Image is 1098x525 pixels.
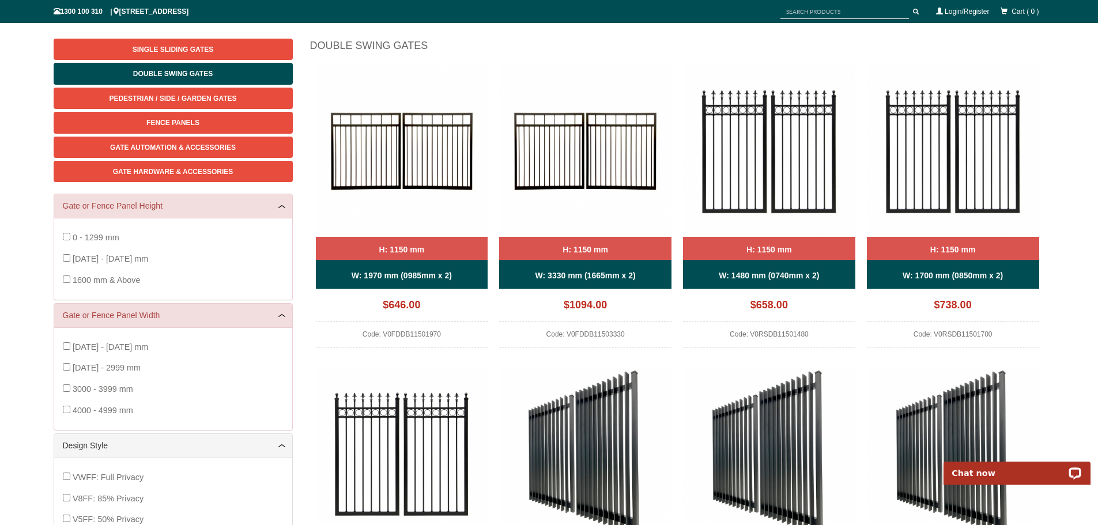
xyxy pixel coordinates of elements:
[352,271,452,280] b: W: 1970 mm (0985mm x 2)
[867,65,1039,237] img: V0RSDB - Ring and Spear Top (Fleur-de-lis) - Aluminium Double Swing Gates - Matte Black - H: 1150...
[499,327,671,348] div: Code: V0FDDB11503330
[63,309,284,322] a: Gate or Fence Panel Width
[54,39,293,60] a: Single Sliding Gates
[1012,7,1039,16] span: Cart ( 0 )
[719,271,819,280] b: W: 1480 mm (0740mm x 2)
[945,7,989,16] a: Login/Register
[930,245,976,254] b: H: 1150 mm
[780,5,909,19] input: SEARCH PRODUCTS
[73,233,119,242] span: 0 - 1299 mm
[683,294,855,322] div: $658.00
[867,294,1039,322] div: $738.00
[73,275,141,285] span: 1600 mm & Above
[54,137,293,158] a: Gate Automation & Accessories
[73,494,144,503] span: V8FF: 85% Privacy
[73,384,133,394] span: 3000 - 3999 mm
[63,200,284,212] a: Gate or Fence Panel Height
[316,294,488,322] div: $646.00
[63,440,284,452] a: Design Style
[683,65,855,237] img: V0RSDB - Ring and Spear Top (Fleur-de-lis) - Aluminium Double Swing Gates - Matte Black - H: 1150...
[535,271,636,280] b: W: 3330 mm (1665mm x 2)
[133,46,213,54] span: Single Sliding Gates
[54,88,293,109] a: Pedestrian / Side / Garden Gates
[903,271,1003,280] b: W: 1700 mm (0850mm x 2)
[683,327,855,348] div: Code: V0RSDB11501480
[563,245,608,254] b: H: 1150 mm
[936,448,1098,485] iframe: LiveChat chat widget
[73,473,144,482] span: VWFF: Full Privacy
[113,168,233,176] span: Gate Hardware & Accessories
[54,161,293,182] a: Gate Hardware & Accessories
[316,65,488,237] img: V0FDDB - Flat Top (Double Top Rail) - Double Aluminium Driveway Gates - Double Swing Gates - Matt...
[73,406,133,415] span: 4000 - 4999 mm
[110,143,236,152] span: Gate Automation & Accessories
[499,65,671,237] img: V0FDDB - Flat Top (Double Top Rail) - Double Aluminium Driveway Gates - Double Swing Gates - Matt...
[499,65,671,348] a: V0FDDB - Flat Top (Double Top Rail) - Double Aluminium Driveway Gates - Double Swing Gates - Matt...
[73,254,148,263] span: [DATE] - [DATE] mm
[73,342,148,352] span: [DATE] - [DATE] mm
[316,327,488,348] div: Code: V0FDDB11501970
[683,65,855,348] a: V0RSDB - Ring and Spear Top (Fleur-de-lis) - Aluminium Double Swing Gates - Matte Black - H: 1150...
[379,245,425,254] b: H: 1150 mm
[133,70,213,78] span: Double Swing Gates
[54,7,189,16] span: 1300 100 310 | [STREET_ADDRESS]
[310,39,1045,59] h1: Double Swing Gates
[109,95,236,103] span: Pedestrian / Side / Garden Gates
[867,327,1039,348] div: Code: V0RSDB11501700
[867,65,1039,348] a: V0RSDB - Ring and Spear Top (Fleur-de-lis) - Aluminium Double Swing Gates - Matte Black - H: 1150...
[54,63,293,84] a: Double Swing Gates
[73,363,141,372] span: [DATE] - 2999 mm
[499,294,671,322] div: $1094.00
[54,112,293,133] a: Fence Panels
[316,65,488,348] a: V0FDDB - Flat Top (Double Top Rail) - Double Aluminium Driveway Gates - Double Swing Gates - Matt...
[73,515,144,524] span: V5FF: 50% Privacy
[746,245,792,254] b: H: 1150 mm
[146,119,199,127] span: Fence Panels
